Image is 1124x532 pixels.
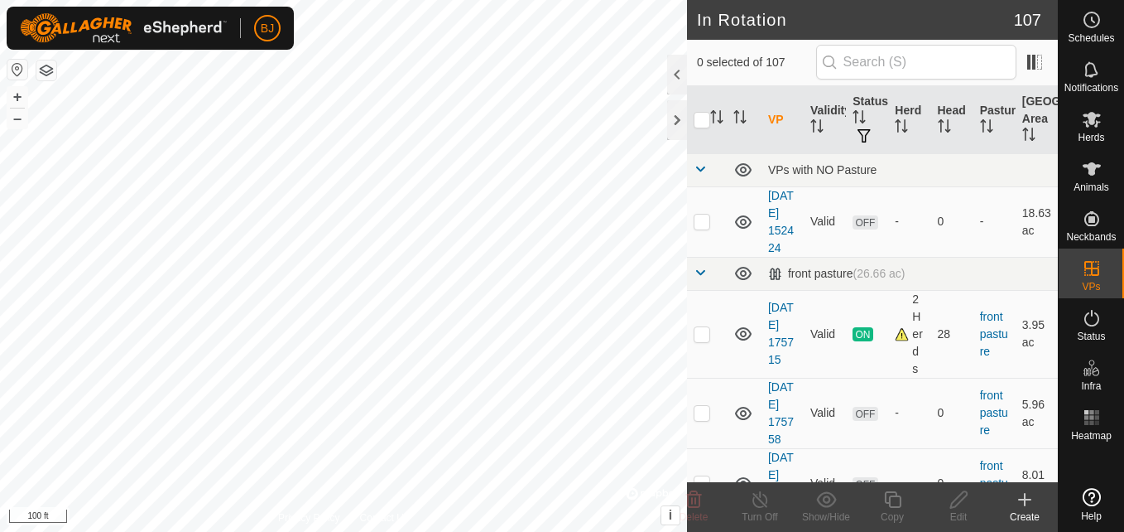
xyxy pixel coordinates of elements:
th: Status [846,86,888,154]
p-sorticon: Activate to sort [710,113,723,126]
p-sorticon: Activate to sort [1022,130,1035,143]
th: Pasture [973,86,1016,154]
span: Neckbands [1066,232,1116,242]
div: Edit [925,510,992,525]
td: 28 [931,290,973,378]
a: [DATE] 175758 [768,380,794,446]
td: 8.01 ac [1016,448,1058,519]
span: BJ [261,20,274,37]
span: OFF [853,215,877,230]
span: Help [1081,511,1102,521]
h2: In Rotation [697,10,1014,30]
button: – [7,109,27,128]
a: [DATE] 152424 [768,189,794,254]
td: 5.96 ac [1016,378,1058,448]
div: Create [992,510,1058,525]
span: Animals [1074,182,1109,192]
a: front pasture [980,459,1008,507]
td: 0 [931,186,973,257]
button: Map Layers [36,60,56,80]
div: - [895,475,924,492]
a: front pasture [980,310,1008,358]
span: Infra [1081,381,1101,391]
span: Status [1077,331,1105,341]
td: Valid [804,378,846,448]
td: 3.95 ac [1016,290,1058,378]
div: front pasture [768,267,905,281]
p-sorticon: Activate to sort [895,122,908,135]
span: Notifications [1064,83,1118,93]
button: Reset Map [7,60,27,80]
a: Help [1059,481,1124,528]
th: VP [761,86,804,154]
p-sorticon: Activate to sort [733,113,747,126]
div: Copy [859,510,925,525]
span: ON [853,327,872,341]
input: Search (S) [816,45,1016,80]
p-sorticon: Activate to sort [980,122,993,135]
td: - [973,186,1016,257]
td: Valid [804,448,846,519]
span: i [669,508,672,522]
button: + [7,87,27,107]
td: Valid [804,290,846,378]
th: Herd [888,86,930,154]
span: 0 selected of 107 [697,54,816,71]
p-sorticon: Activate to sort [853,113,866,126]
span: Heatmap [1071,431,1112,441]
td: Valid [804,186,846,257]
span: Schedules [1068,33,1114,43]
th: [GEOGRAPHIC_DATA] Area [1016,86,1058,154]
span: Herds [1078,133,1104,143]
button: i [661,506,680,525]
td: 18.63 ac [1016,186,1058,257]
div: 2 Herds [895,291,924,378]
span: Delete [680,511,709,523]
th: Head [931,86,973,154]
a: [DATE] 175907 [768,451,794,516]
div: VPs with NO Pasture [768,163,1051,177]
a: front pasture [980,389,1008,437]
p-sorticon: Activate to sort [810,122,824,135]
span: OFF [853,407,877,421]
th: Validity [804,86,846,154]
a: Contact Us [360,510,409,525]
span: 107 [1014,7,1041,32]
img: Gallagher Logo [20,13,227,43]
a: [DATE] 175715 [768,301,794,366]
div: Show/Hide [793,510,859,525]
div: - [895,404,924,422]
td: 0 [931,378,973,448]
td: 0 [931,448,973,519]
span: OFF [853,477,877,491]
div: Turn Off [727,510,793,525]
div: - [895,213,924,230]
p-sorticon: Activate to sort [938,122,951,135]
span: VPs [1082,282,1100,292]
span: (26.66 ac) [853,267,905,280]
a: Privacy Policy [278,510,340,525]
